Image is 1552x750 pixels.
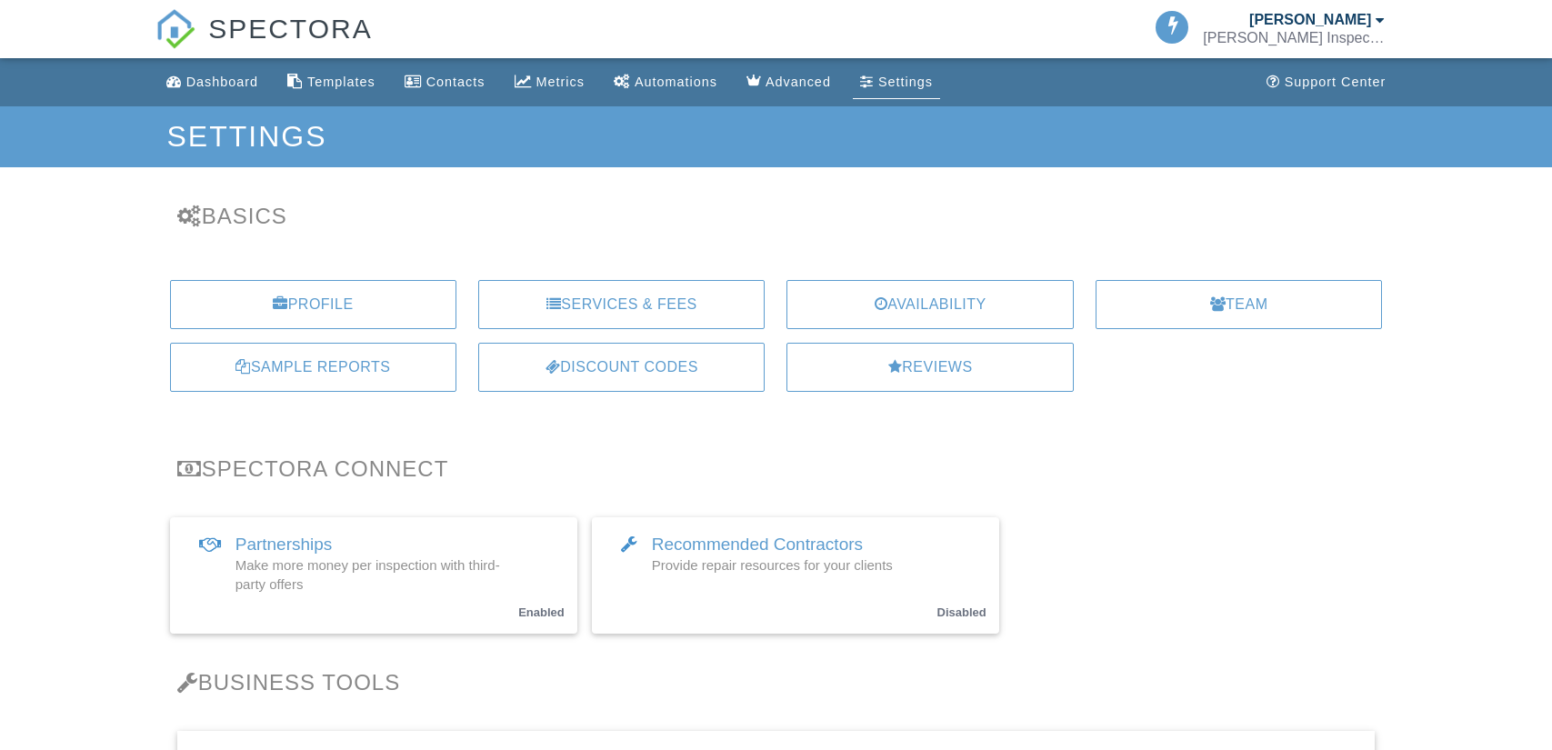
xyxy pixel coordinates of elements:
[177,670,1376,695] h3: Business Tools
[159,65,265,99] a: Dashboard
[518,605,565,619] small: Enabled
[606,65,725,99] a: Automations (Basic)
[170,517,577,634] a: Partnerships Make more money per inspection with third-party offers Enabled
[635,75,717,89] div: Automations
[155,27,373,61] a: SPECTORA
[397,65,493,99] a: Contacts
[1249,11,1371,29] div: [PERSON_NAME]
[853,65,940,99] a: Settings
[786,280,1073,329] a: Availability
[478,343,765,392] a: Discount Codes
[786,343,1073,392] a: Reviews
[1285,75,1387,89] div: Support Center
[878,75,933,89] div: Settings
[177,456,1376,481] h3: Spectora Connect
[1096,280,1382,329] a: Team
[307,75,375,89] div: Templates
[739,65,838,99] a: Advanced
[170,280,456,329] a: Profile
[155,9,195,49] img: The Best Home Inspection Software - Spectora
[177,204,1376,228] h3: Basics
[652,557,893,573] span: Provide repair resources for your clients
[208,9,373,47] span: SPECTORA
[507,65,592,99] a: Metrics
[766,75,831,89] div: Advanced
[592,517,999,634] a: Recommended Contractors Provide repair resources for your clients Disabled
[1203,29,1385,47] div: Upchurch Inspection
[426,75,486,89] div: Contacts
[652,535,863,554] span: Recommended Contractors
[280,65,383,99] a: Templates
[170,343,456,392] a: Sample Reports
[478,280,765,329] a: Services & Fees
[937,605,986,619] small: Disabled
[536,75,585,89] div: Metrics
[167,121,1386,153] h1: Settings
[235,535,333,554] span: Partnerships
[235,557,500,592] span: Make more money per inspection with third-party offers
[1259,65,1394,99] a: Support Center
[186,75,258,89] div: Dashboard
